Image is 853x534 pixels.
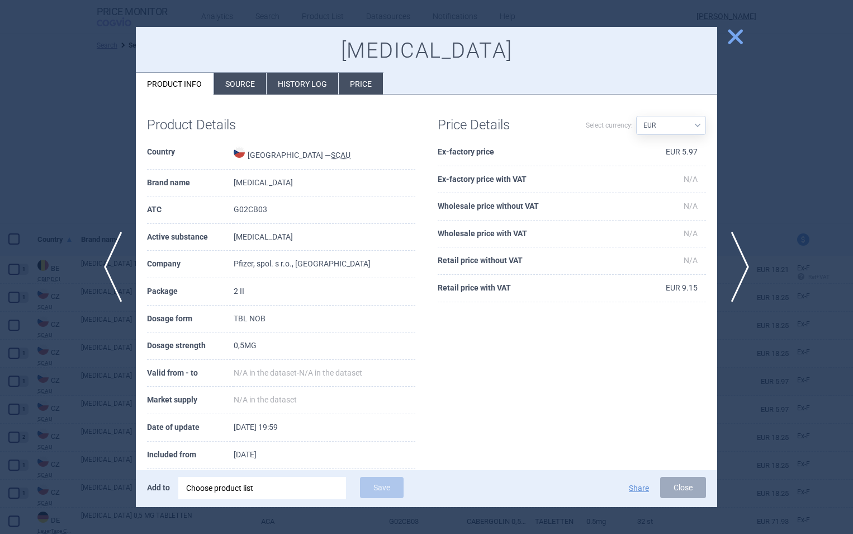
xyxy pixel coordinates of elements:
[660,477,706,498] button: Close
[234,414,415,442] td: [DATE] 19:59
[178,477,346,499] div: Choose product list
[147,387,234,414] th: Market supply
[234,251,415,278] td: Pfizer, spol. s r.o., [GEOGRAPHIC_DATA]
[619,139,706,166] td: EUR 5.97
[147,251,234,278] th: Company
[234,442,415,469] td: [DATE]
[684,175,698,184] span: N/A
[147,477,170,498] p: Add to
[147,170,234,197] th: Brand name
[339,73,383,95] li: Price
[684,256,698,265] span: N/A
[684,202,698,210] span: N/A
[299,368,362,377] span: N/A in the dataset
[234,170,415,197] td: [MEDICAL_DATA]
[147,38,706,64] h1: [MEDICAL_DATA]
[360,477,404,498] button: Save
[234,306,415,333] td: TBL NOB
[438,221,619,248] th: Wholesale price with VAT
[147,414,234,442] th: Date of update
[147,117,281,133] h1: Product Details
[684,229,698,238] span: N/A
[147,306,234,333] th: Dosage form
[234,368,297,377] span: N/A in the dataset
[147,278,234,306] th: Package
[147,224,234,251] th: Active substance
[147,332,234,360] th: Dosage strength
[234,395,297,404] span: N/A in the dataset
[214,73,266,95] li: Source
[629,484,649,492] button: Share
[438,139,619,166] th: Ex-factory price
[234,224,415,251] td: [MEDICAL_DATA]
[586,116,633,135] label: Select currency:
[234,139,415,170] td: [GEOGRAPHIC_DATA] —
[234,147,245,158] img: Czech Republic
[438,166,619,194] th: Ex-factory price with VAT
[438,275,619,302] th: Retail price with VAT
[438,247,619,275] th: Retail price without VAT
[136,73,214,95] li: Product info
[234,332,415,360] td: 0,5MG
[147,442,234,469] th: Included from
[147,139,234,170] th: Country
[267,73,338,95] li: History log
[619,275,706,302] td: EUR 9.15
[234,278,415,306] td: 2 II
[438,117,572,133] h1: Price Details
[234,360,415,387] td: -
[147,360,234,387] th: Valid from - to
[147,196,234,224] th: ATC
[186,477,338,499] div: Choose product list
[331,151,350,160] abbr: SCAU — List of reimbursed medicinal products published by the State Institute for Drug Control, C...
[234,196,415,224] td: G02CB03
[438,193,619,221] th: Wholesale price without VAT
